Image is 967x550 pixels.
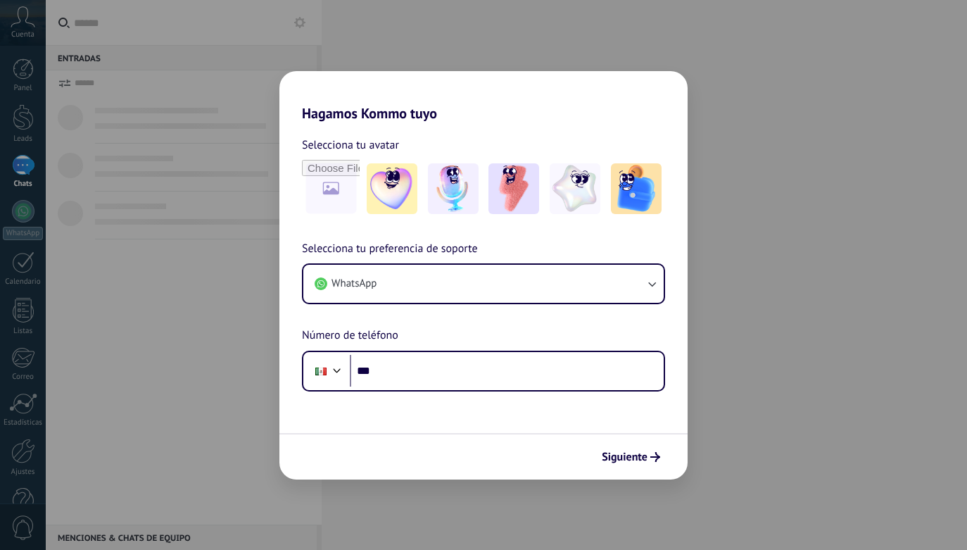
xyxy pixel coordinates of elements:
button: WhatsApp [303,265,664,303]
img: -4.jpeg [550,163,600,214]
span: Siguiente [602,452,647,462]
span: Número de teléfono [302,327,398,345]
span: Selecciona tu preferencia de soporte [302,240,478,258]
button: Siguiente [595,445,666,469]
img: -5.jpeg [611,163,662,214]
img: -2.jpeg [428,163,479,214]
img: -3.jpeg [488,163,539,214]
div: Mexico: + 52 [308,356,334,386]
span: Selecciona tu avatar [302,136,399,154]
img: -1.jpeg [367,163,417,214]
h2: Hagamos Kommo tuyo [279,71,688,122]
span: WhatsApp [331,277,377,291]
